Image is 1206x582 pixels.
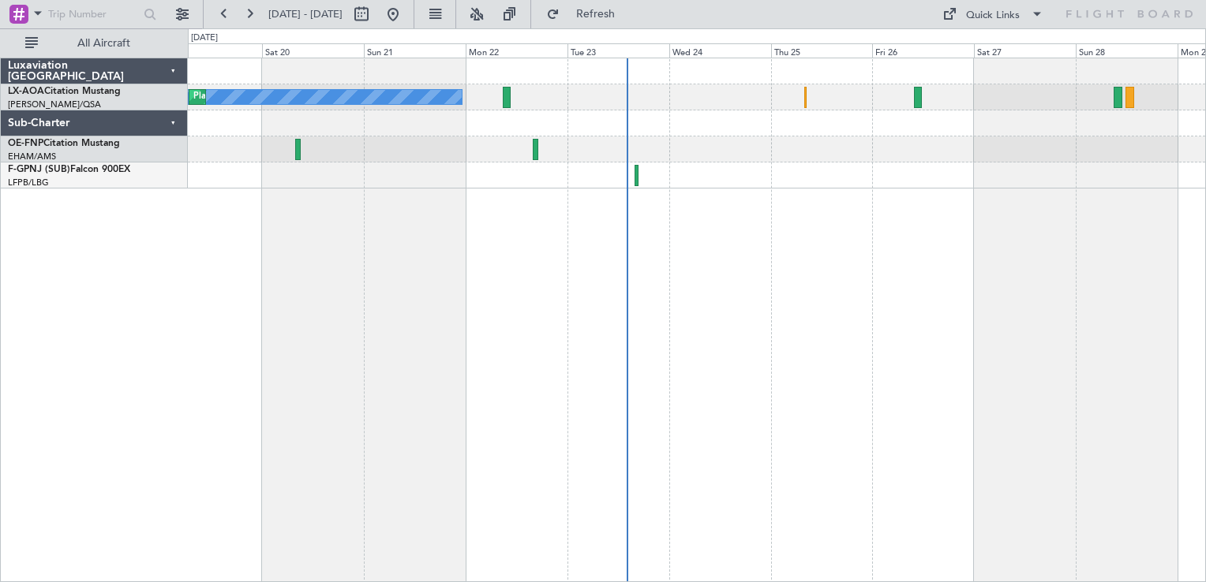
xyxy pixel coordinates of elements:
[8,177,49,188] a: LFPB/LBG
[191,32,218,45] div: [DATE]
[934,2,1051,27] button: Quick Links
[872,43,974,58] div: Fri 26
[539,2,634,27] button: Refresh
[8,87,44,96] span: LX-AOA
[974,43,1076,58] div: Sat 27
[17,31,171,56] button: All Aircraft
[966,8,1020,24] div: Quick Links
[262,43,364,58] div: Sat 20
[193,85,369,109] div: Planned Maint Nice ([GEOGRAPHIC_DATA])
[8,151,56,162] a: EHAM/AMS
[1076,43,1178,58] div: Sun 28
[8,165,70,174] span: F-GPNJ (SUB)
[563,9,629,20] span: Refresh
[567,43,669,58] div: Tue 23
[8,87,121,96] a: LX-AOACitation Mustang
[8,139,120,148] a: OE-FNPCitation Mustang
[160,43,262,58] div: Fri 19
[41,38,167,49] span: All Aircraft
[268,7,343,21] span: [DATE] - [DATE]
[466,43,567,58] div: Mon 22
[8,139,43,148] span: OE-FNP
[771,43,873,58] div: Thu 25
[8,99,101,110] a: [PERSON_NAME]/QSA
[48,2,139,26] input: Trip Number
[364,43,466,58] div: Sun 21
[8,165,130,174] a: F-GPNJ (SUB)Falcon 900EX
[669,43,771,58] div: Wed 24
